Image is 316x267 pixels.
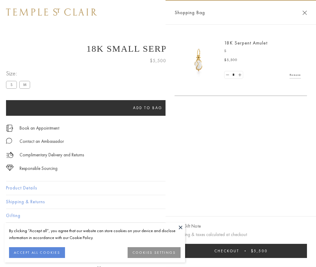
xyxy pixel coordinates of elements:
span: $5,500 [251,248,268,253]
p: S [224,48,301,54]
img: Temple St. Clair [6,8,97,16]
img: icon_sourcing.svg [6,165,14,171]
img: P51836-E11SERPPV [181,42,217,78]
a: Book an Appointment [20,125,59,131]
img: icon_appointment.svg [6,125,13,132]
button: Close Shopping Bag [302,11,307,15]
span: Shopping Bag [175,9,205,17]
span: Add to bag [133,105,163,110]
button: Add Gift Note [175,222,201,230]
button: ACCEPT ALL COOKIES [9,247,65,258]
p: Shipping & taxes calculated at checkout [175,231,307,238]
div: Responsible Sourcing [20,165,57,172]
img: MessageIcon-01_2.svg [6,138,12,144]
button: Add to bag [6,100,290,116]
img: icon_delivery.svg [6,151,14,159]
span: $5,500 [224,57,237,63]
p: Complimentary Delivery and Returns [20,151,84,159]
button: Shipping & Returns [6,195,310,209]
span: Checkout [214,248,239,253]
button: Checkout $5,500 [175,244,307,258]
a: 18K Serpent Amulet [224,40,268,46]
h1: 18K Small Serpent Amulet [6,44,310,54]
div: By clicking “Accept all”, you agree that our website can store cookies on your device and disclos... [9,227,181,241]
label: S [6,81,17,88]
div: Contact an Ambassador [20,138,64,145]
button: Product Details [6,181,310,195]
label: M [19,81,30,88]
span: $5,500 [150,57,166,65]
span: Size: [6,69,33,78]
a: Set quantity to 2 [237,71,243,79]
button: Gifting [6,209,310,222]
a: Remove [290,72,301,78]
button: COOKIES SETTINGS [128,247,181,258]
a: Set quantity to 0 [225,71,231,79]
